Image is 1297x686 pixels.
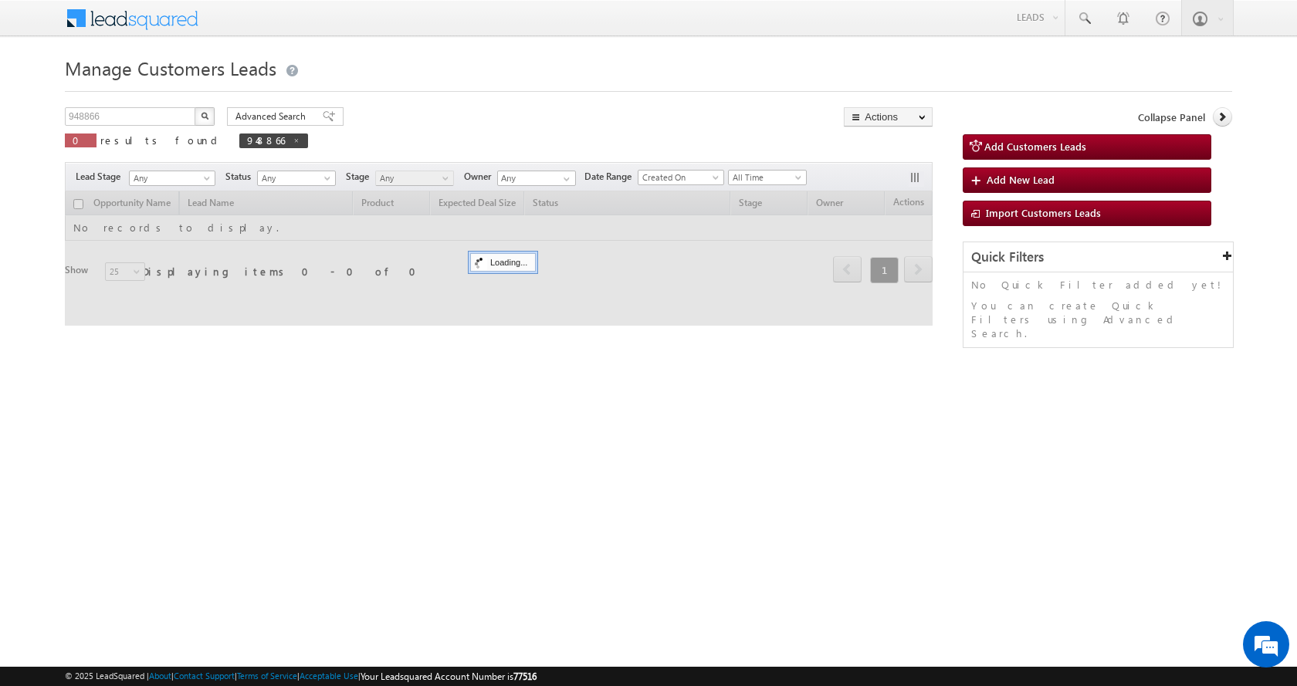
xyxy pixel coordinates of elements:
[237,671,297,681] a: Terms of Service
[464,170,497,184] span: Owner
[257,171,336,186] a: Any
[513,671,537,682] span: 77516
[470,253,536,272] div: Loading...
[844,107,933,127] button: Actions
[584,170,638,184] span: Date Range
[638,171,719,184] span: Created On
[129,171,215,186] a: Any
[986,206,1101,219] span: Import Customers Leads
[375,171,454,186] a: Any
[984,140,1086,153] span: Add Customers Leads
[174,671,235,681] a: Contact Support
[235,110,310,123] span: Advanced Search
[728,170,807,185] a: All Time
[376,171,449,185] span: Any
[65,56,276,80] span: Manage Customers Leads
[638,170,724,185] a: Created On
[555,171,574,187] a: Show All Items
[361,671,537,682] span: Your Leadsquared Account Number is
[729,171,802,184] span: All Time
[346,170,375,184] span: Stage
[971,278,1225,292] p: No Quick Filter added yet!
[76,170,127,184] span: Lead Stage
[130,171,210,185] span: Any
[100,133,223,147] span: results found
[201,112,208,120] img: Search
[300,671,358,681] a: Acceptable Use
[963,242,1233,272] div: Quick Filters
[258,171,331,185] span: Any
[987,173,1055,186] span: Add New Lead
[247,133,285,147] span: 948866
[65,669,537,684] span: © 2025 LeadSquared | | | | |
[225,170,257,184] span: Status
[73,133,89,147] span: 0
[497,171,576,186] input: Type to Search
[1138,110,1205,124] span: Collapse Panel
[149,671,171,681] a: About
[971,299,1225,340] p: You can create Quick Filters using Advanced Search.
